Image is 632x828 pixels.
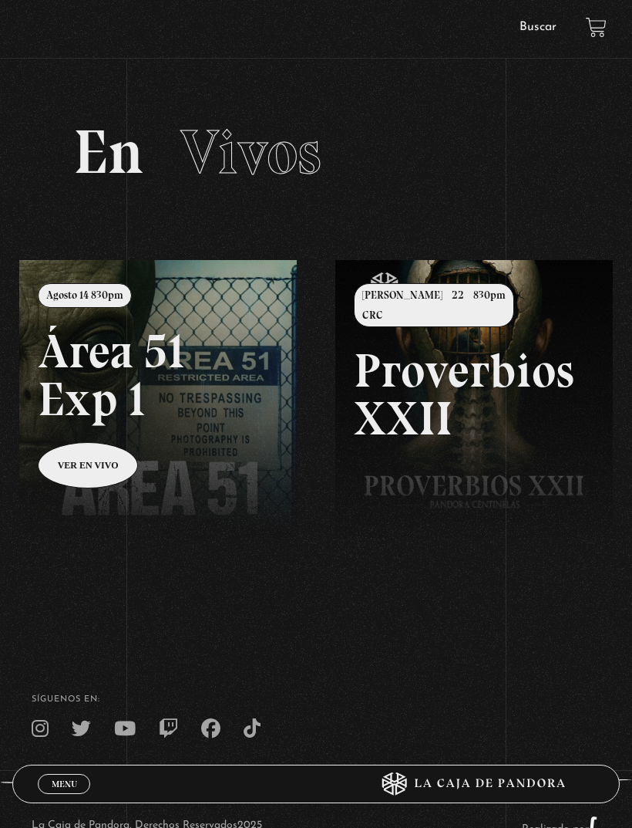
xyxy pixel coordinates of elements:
h2: En [73,121,559,183]
span: Menu [52,779,77,789]
span: Vivos [180,115,321,189]
a: View your shopping cart [586,17,607,38]
h4: SÍguenos en: [32,695,600,704]
span: Cerrar [46,793,82,803]
a: Buscar [519,21,556,33]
